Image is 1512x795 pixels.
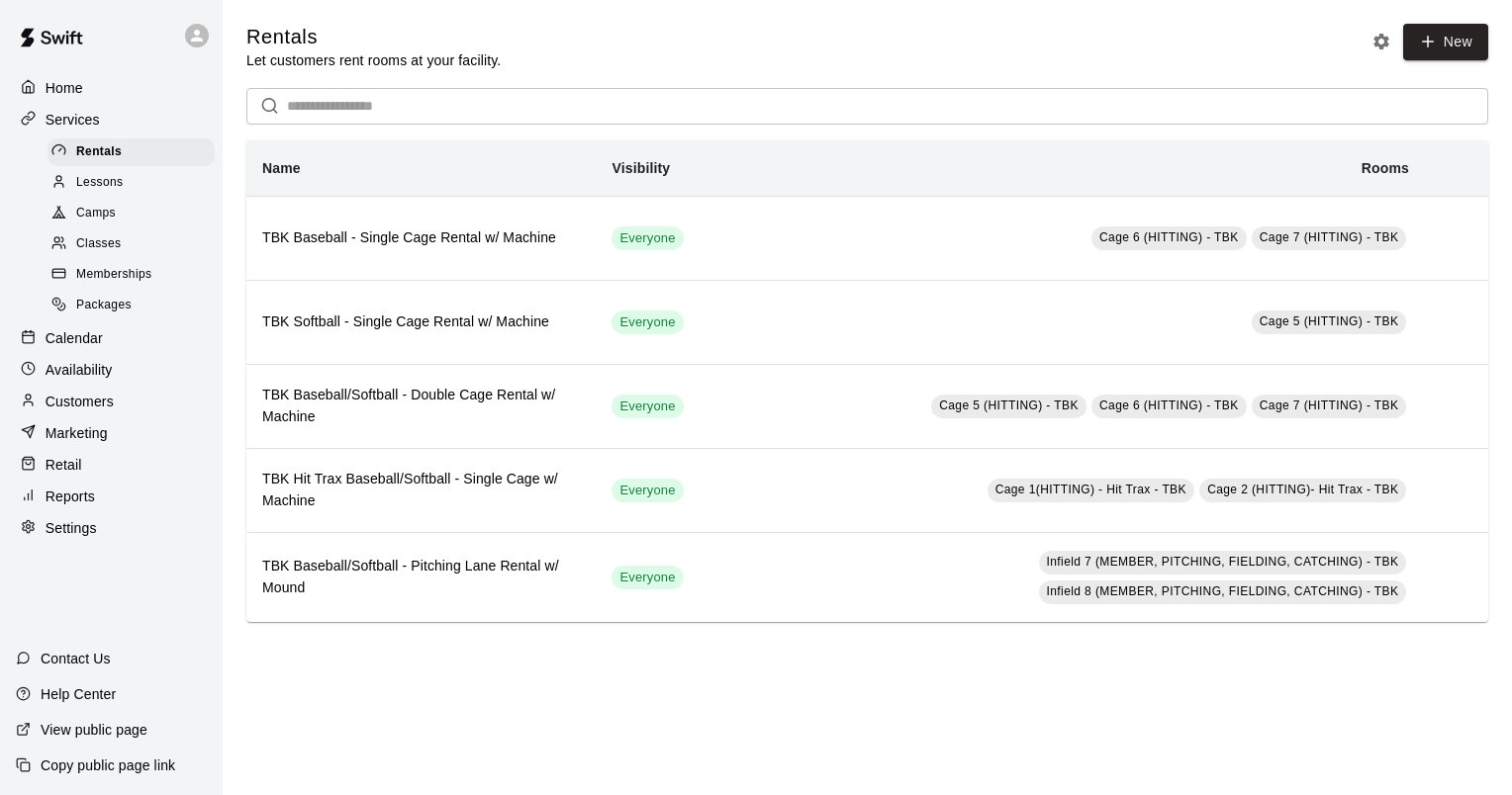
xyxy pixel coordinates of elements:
h6: TBK Softball - Single Cage Rental w/ Machine [262,311,580,333]
p: Copy public page link [41,755,175,775]
a: Lessons [47,167,223,198]
table: simple table [246,140,1488,622]
p: Customers [46,392,114,411]
h6: TBK Baseball/Softball - Double Cage Rental w/ Machine [262,385,580,428]
span: Cage 7 (HITTING) - TBK [1260,398,1399,412]
span: Cage 1(HITTING) - Hit Trax - TBK [995,483,1186,496]
span: Rentals [76,142,122,162]
div: This service is visible to all of your customers [612,395,683,418]
button: Rental settings [1367,27,1396,56]
p: Calendar [46,328,103,348]
span: Camps [76,204,116,223]
a: Customers [16,387,207,416]
p: Home [46,78,83,98]
span: Everyone [612,397,683,416]
p: Reports [46,486,95,506]
a: Camps [47,199,223,229]
div: Packages [47,292,215,319]
a: New [1403,24,1488,60]
h5: Rentals [246,24,501,50]
a: Services [16,105,207,134]
span: Cage 5 (HITTING) - TBK [1260,314,1399,328]
a: Memberships [47,260,223,291]
a: Home [16,73,207,103]
h6: TBK Baseball - Single Cage Rental w/ Machine [262,227,580,249]
p: Let customers rent rooms at your facility. [246,50,501,70]
span: Cage 6 (HITTING) - TBK [1099,398,1239,412]
div: Classes [47,230,215,258]
p: Settings [46,518,97,538]
p: Services [46,110,100,130]
span: Memberships [76,265,151,285]
span: Everyone [612,482,683,500]
a: Marketing [16,418,207,448]
div: This service is visible to all of your customers [612,566,683,589]
b: Visibility [612,160,670,176]
p: View public page [41,720,147,740]
span: Everyone [612,313,683,332]
span: Cage 2 (HITTING)- Hit Trax - TBK [1207,483,1398,496]
div: Lessons [47,169,215,197]
a: Reports [16,482,207,511]
span: Everyone [612,569,683,587]
div: Camps [47,200,215,227]
div: This service is visible to all of your customers [612,479,683,502]
a: Retail [16,450,207,480]
span: Lessons [76,173,124,193]
a: Packages [47,291,223,321]
h6: TBK Baseball/Softball - Pitching Lane Rental w/ Mound [262,556,580,599]
div: Memberships [47,261,215,289]
span: Cage 6 (HITTING) - TBK [1099,230,1239,244]
span: Infield 8 (MEMBER, PITCHING, FIELDING, CATCHING) - TBK [1047,584,1399,598]
p: Marketing [46,423,108,443]
a: Classes [47,229,223,260]
p: Help Center [41,684,116,704]
span: Infield 7 (MEMBER, PITCHING, FIELDING, CATCHING) - TBK [1047,555,1399,569]
div: This service is visible to all of your customers [612,310,683,334]
h6: TBK Hit Trax Baseball/Softball - Single Cage w/ Machine [262,469,580,512]
p: Contact Us [41,649,111,668]
a: Rentals [47,136,223,167]
span: Cage 7 (HITTING) - TBK [1260,230,1399,244]
span: Everyone [612,229,683,248]
span: Classes [76,234,121,254]
div: Rentals [47,138,215,166]
b: Name [262,160,301,176]
a: Settings [16,513,207,543]
b: Rooms [1362,160,1409,176]
div: This service is visible to all of your customers [612,226,683,250]
span: Cage 5 (HITTING) - TBK [939,398,1079,412]
span: Packages [76,296,132,315]
p: Availability [46,360,113,380]
a: Calendar [16,323,207,353]
a: Availability [16,355,207,385]
p: Retail [46,455,82,475]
